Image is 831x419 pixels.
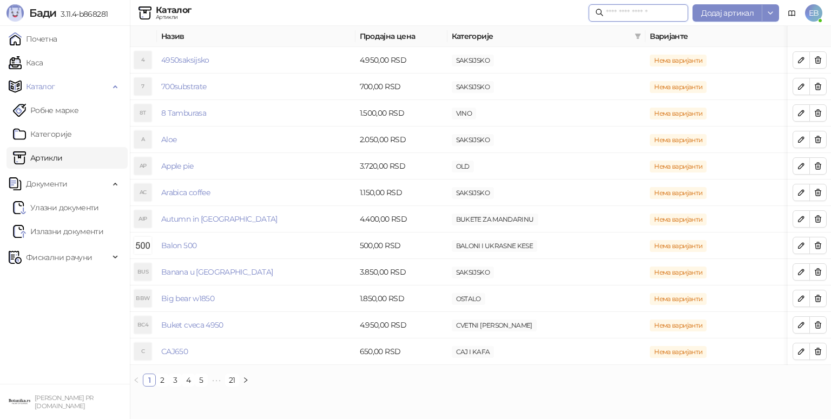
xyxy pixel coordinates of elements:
a: 4950saksijsko [161,55,209,65]
a: Apple pie [161,161,193,171]
a: 1 [143,374,155,386]
td: 3.850,00 RSD [355,259,447,285]
img: Artikli [138,6,151,19]
span: Нема варијанти [650,108,707,119]
td: Apple pie [157,153,355,179]
td: 4950saksijsko [157,47,355,74]
li: Следећа страна [239,374,252,387]
a: Balon 500 [161,241,196,250]
a: Каса [9,52,43,74]
th: Продајна цена [355,26,447,47]
li: 1 [143,374,156,387]
td: Banana u saksiji [157,259,355,285]
span: Нема варијанти [650,320,707,331]
td: 8 Tamburasa [157,100,355,127]
span: ••• [208,374,225,387]
td: 1.850,00 RSD [355,285,447,312]
td: 650,00 RSD [355,338,447,365]
div: AC [134,184,151,201]
div: Артикли [156,15,192,20]
a: 5 [195,374,207,386]
button: left [130,374,143,387]
span: Каталог [26,76,55,97]
span: left [133,377,140,383]
span: filter [635,33,641,39]
span: SAKSIJSKO [452,187,494,199]
span: Додај артикал [701,8,754,18]
td: Buket cveca 4950 [157,312,355,338]
div: Каталог [156,6,192,15]
li: Следећих 5 Страна [208,374,225,387]
span: Фискални рачуни [26,247,92,268]
li: 21 [225,374,239,387]
span: SAKSIJSKO [452,55,494,66]
span: VINO [452,108,476,119]
span: Нема варијанти [650,267,707,278]
a: Autumn in [GEOGRAPHIC_DATA] [161,214,278,224]
td: 700,00 RSD [355,74,447,100]
span: OLD [452,161,474,172]
span: SAKSIJSKO [452,81,494,93]
li: 3 [169,374,182,387]
a: 8 Tamburasa [161,108,206,118]
li: 5 [195,374,208,387]
td: 1.500,00 RSD [355,100,447,127]
span: Нема варијанти [650,293,707,305]
td: Arabica coffee [157,179,355,206]
div: A [134,131,151,148]
td: 2.050,00 RSD [355,127,447,153]
span: Нема варијанти [650,55,707,66]
div: BC4 [134,316,151,334]
a: Ulazni dokumentiУлазни документи [13,197,99,218]
td: 700substrate [157,74,355,100]
td: Aloe [157,127,355,153]
td: 1.150,00 RSD [355,179,447,206]
span: 3.11.4-b868281 [56,9,108,19]
span: EB [805,4,822,22]
div: 8T [134,104,151,122]
a: ArtikliАртикли [13,147,63,169]
span: Нема варијанти [650,240,707,252]
a: 4 [182,374,194,386]
img: 64x64-companyLogo-0e2e8aaa-0bd2-431b-8613-6e3c65811325.png [9,391,30,413]
li: 2 [156,374,169,387]
th: Назив [157,26,355,47]
td: 500,00 RSD [355,232,447,259]
a: Arabica coffee [161,188,210,197]
a: Почетна [9,28,57,50]
td: Autumn in Paris [157,206,355,232]
span: Нема варијанти [650,214,707,225]
div: BUS [134,263,151,281]
div: 7 [134,78,151,95]
span: Документи [26,173,67,195]
a: Banana u [GEOGRAPHIC_DATA] [161,267,273,277]
a: Робне марке [13,99,78,121]
a: Big bear w1850 [161,294,214,303]
span: filter [632,28,643,44]
img: Logo [6,4,24,22]
button: right [239,374,252,387]
span: SAKSIJSKO [452,267,494,278]
a: 21 [226,374,239,386]
span: CAJ I KAFA [452,346,494,358]
button: Додај артикал [692,4,762,22]
span: Нема варијанти [650,81,707,93]
span: SAKSIJSKO [452,134,494,146]
a: Категорије [13,123,72,145]
span: OSTALO [452,293,485,305]
td: Big bear w1850 [157,285,355,312]
span: CVETNI [PERSON_NAME] [452,320,537,331]
a: Aloe [161,135,176,144]
div: AIP [134,210,151,228]
span: Нема варијанти [650,346,707,358]
span: Нема варијанти [650,187,707,199]
div: AP [134,157,151,175]
a: 2 [156,374,168,386]
a: Документација [783,4,801,22]
span: Бади [29,6,56,19]
span: Нема варијанти [650,134,707,146]
td: 4.950,00 RSD [355,312,447,338]
li: 4 [182,374,195,387]
span: right [242,377,249,383]
div: C [134,343,151,360]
